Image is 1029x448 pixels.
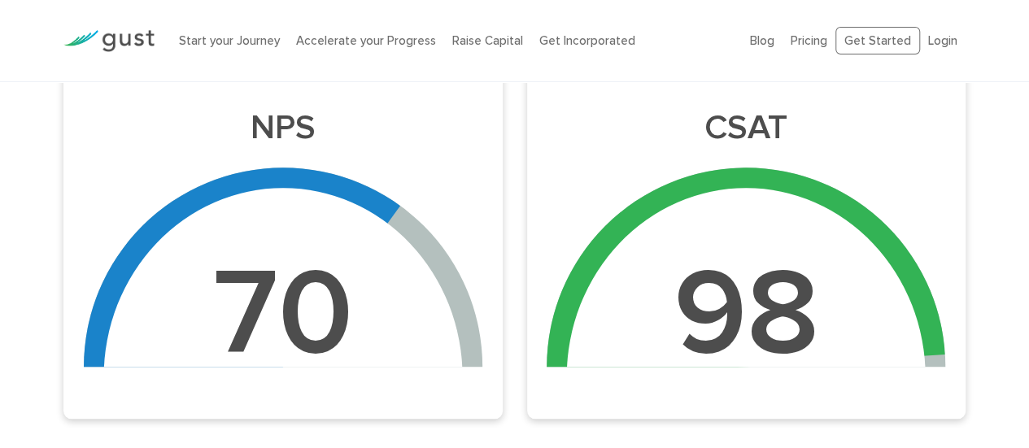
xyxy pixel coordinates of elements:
a: Get Started [835,27,920,55]
a: Blog [750,33,774,48]
h3: 98 [674,241,819,386]
a: Login [928,33,957,48]
a: Accelerate your Progress [296,33,436,48]
h3: CSAT [540,107,953,148]
h3: 70 [213,241,353,386]
h3: NPS [76,107,489,148]
img: Gust Logo [63,30,155,52]
a: Start your Journey [179,33,280,48]
a: Raise Capital [452,33,523,48]
a: Get Incorporated [539,33,635,48]
a: Pricing [791,33,827,48]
